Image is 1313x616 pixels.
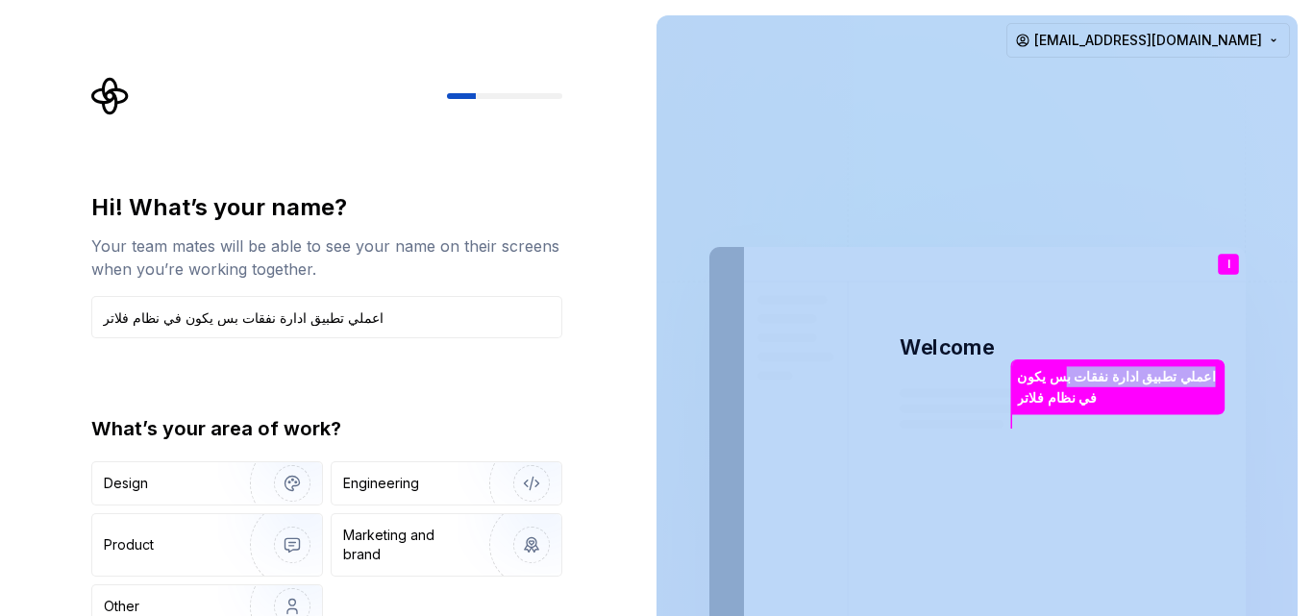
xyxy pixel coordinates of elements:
p: ا [1226,259,1229,270]
div: Hi! What’s your name? [91,192,562,223]
div: Other [104,597,139,616]
p: اعملي تطبيق ادارة نفقات بس يكون في نظام فلاتر [1017,366,1218,407]
div: What’s your area of work? [91,415,562,442]
div: Design [104,474,148,493]
div: Your team mates will be able to see your name on their screens when you’re working together. [91,234,562,281]
button: [EMAIL_ADDRESS][DOMAIN_NAME] [1006,23,1290,58]
div: Engineering [343,474,419,493]
p: Welcome [900,333,994,361]
div: Marketing and brand [343,526,473,564]
svg: Supernova Logo [91,77,130,115]
div: Product [104,535,154,554]
span: [EMAIL_ADDRESS][DOMAIN_NAME] [1034,31,1262,50]
input: Han Solo [91,296,562,338]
